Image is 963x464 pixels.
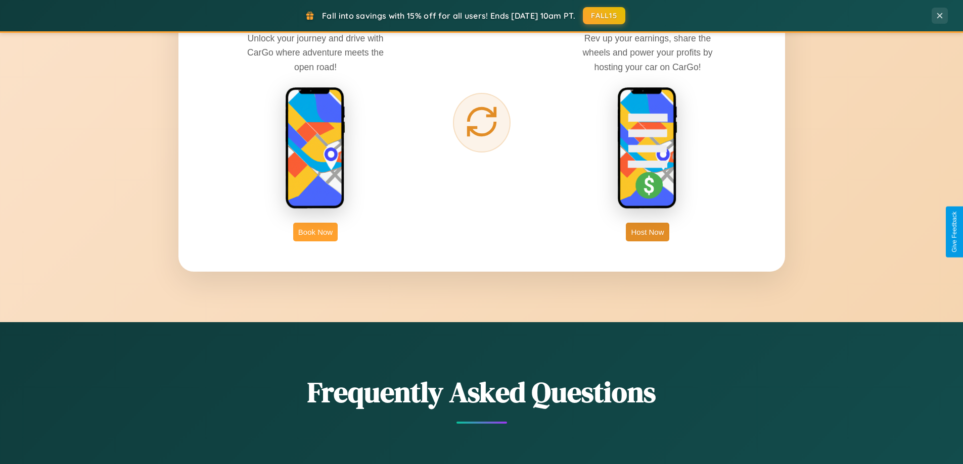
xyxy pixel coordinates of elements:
p: Unlock your journey and drive with CarGo where adventure meets the open road! [240,31,391,74]
img: rent phone [285,87,346,210]
button: FALL15 [583,7,625,24]
h2: Frequently Asked Questions [178,373,785,411]
button: Book Now [293,223,338,241]
img: host phone [617,87,678,210]
span: Fall into savings with 15% off for all users! Ends [DATE] 10am PT. [322,11,575,21]
button: Host Now [626,223,669,241]
div: Give Feedback [951,212,958,252]
p: Rev up your earnings, share the wheels and power your profits by hosting your car on CarGo! [572,31,723,74]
